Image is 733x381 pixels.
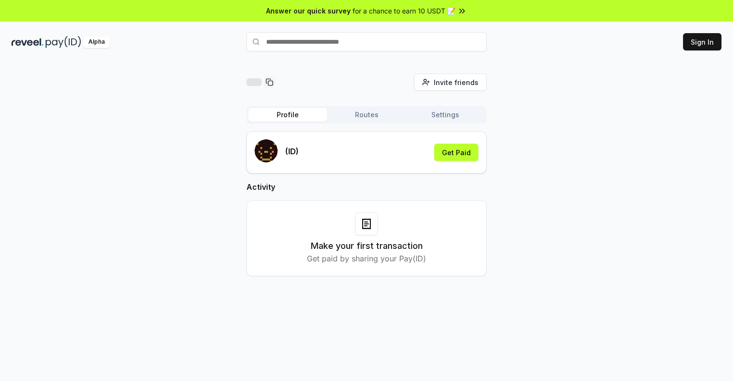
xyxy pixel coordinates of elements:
button: Settings [406,108,485,122]
span: for a chance to earn 10 USDT 📝 [353,6,455,16]
h2: Activity [246,181,487,193]
p: Get paid by sharing your Pay(ID) [307,253,426,264]
button: Invite friends [414,74,487,91]
img: pay_id [46,36,81,48]
div: Alpha [83,36,110,48]
span: Invite friends [434,77,478,87]
button: Profile [248,108,327,122]
button: Get Paid [434,144,478,161]
button: Routes [327,108,406,122]
p: (ID) [285,146,299,157]
button: Sign In [683,33,721,50]
span: Answer our quick survey [266,6,351,16]
img: reveel_dark [12,36,44,48]
h3: Make your first transaction [311,239,423,253]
